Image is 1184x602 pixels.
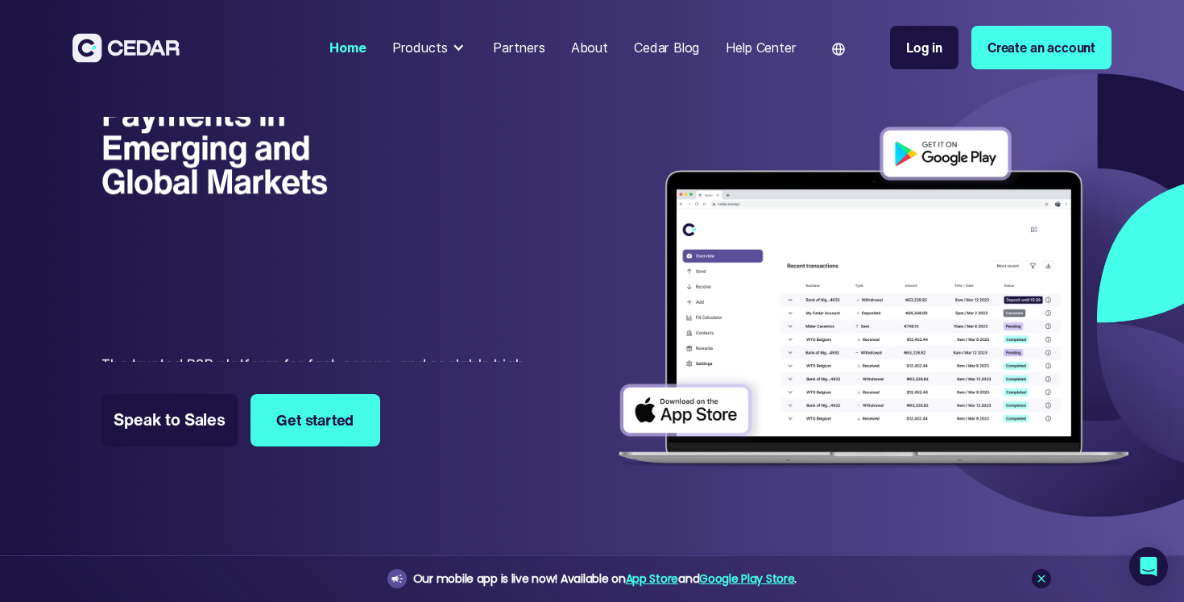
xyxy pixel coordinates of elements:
[1129,547,1168,586] div: Open Intercom Messenger
[101,354,542,397] p: The trusted B2B platform for fast, secure, and scalable high-liquidity powering faster business p...
[571,38,608,57] div: About
[101,29,366,198] h1: Simplifying Cross Border Payments in Emerging and Global Markets
[392,38,448,57] div: Products
[565,30,615,65] a: About
[607,117,1141,480] img: Dashboard of transactions
[329,38,366,57] div: Home
[386,31,474,64] div: Products
[626,571,678,587] a: App Store
[493,38,545,57] div: Partners
[699,571,794,587] a: Google Play Store
[726,38,797,57] div: Help Center
[486,30,552,65] a: Partners
[391,572,404,585] img: announcement
[719,30,803,65] a: Help Center
[634,38,699,57] div: Cedar Blog
[323,30,372,65] a: Home
[906,38,942,57] div: Log in
[890,26,958,69] a: Log in
[413,569,797,589] div: Our mobile app is live now! Available on and .
[971,26,1112,69] a: Create an account
[832,43,845,56] img: world icon
[627,30,706,65] a: Cedar Blog
[101,394,238,446] a: Speak to Sales
[250,394,380,446] a: Get started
